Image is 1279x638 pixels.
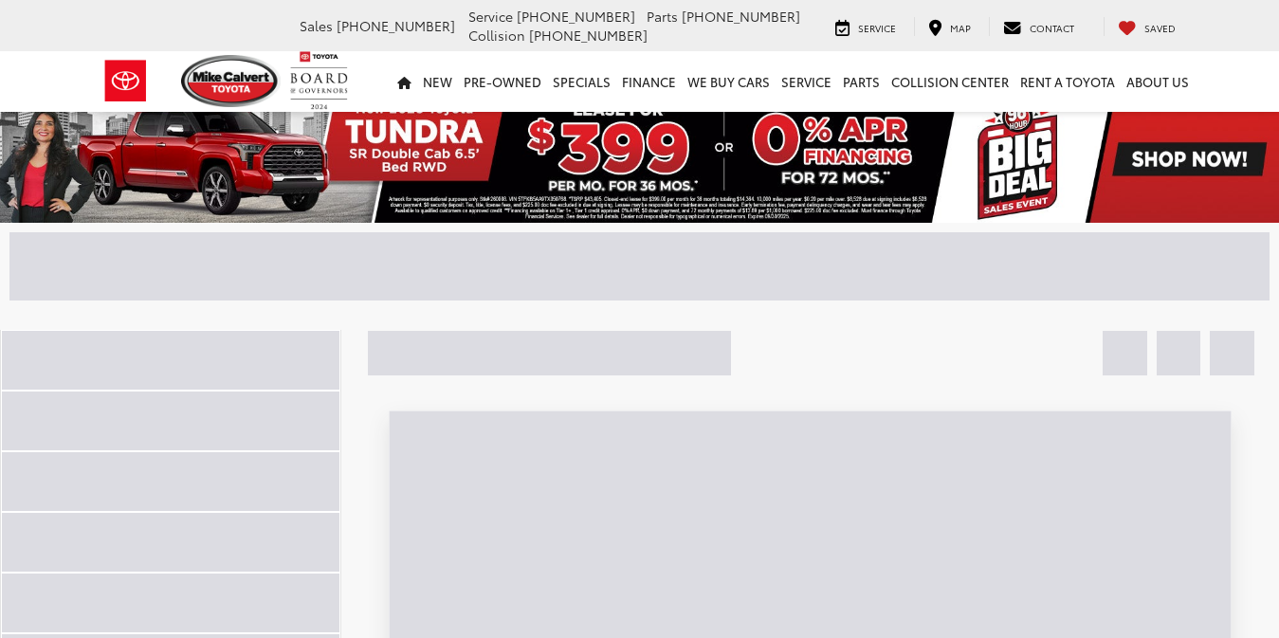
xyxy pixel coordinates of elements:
[1030,21,1074,35] span: Contact
[468,26,525,45] span: Collision
[647,7,678,26] span: Parts
[837,51,886,112] a: Parts
[682,7,800,26] span: [PHONE_NUMBER]
[1014,51,1121,112] a: Rent a Toyota
[181,55,282,107] img: Mike Calvert Toyota
[458,51,547,112] a: Pre-Owned
[337,16,455,35] span: [PHONE_NUMBER]
[517,7,635,26] span: [PHONE_NUMBER]
[821,17,910,36] a: Service
[1144,21,1176,35] span: Saved
[1121,51,1195,112] a: About Us
[90,50,161,112] img: Toyota
[616,51,682,112] a: Finance
[417,51,458,112] a: New
[547,51,616,112] a: Specials
[682,51,776,112] a: WE BUY CARS
[914,17,985,36] a: Map
[1104,17,1190,36] a: My Saved Vehicles
[989,17,1088,36] a: Contact
[300,16,333,35] span: Sales
[529,26,648,45] span: [PHONE_NUMBER]
[392,51,417,112] a: Home
[886,51,1014,112] a: Collision Center
[468,7,513,26] span: Service
[858,21,896,35] span: Service
[776,51,837,112] a: Service
[950,21,971,35] span: Map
